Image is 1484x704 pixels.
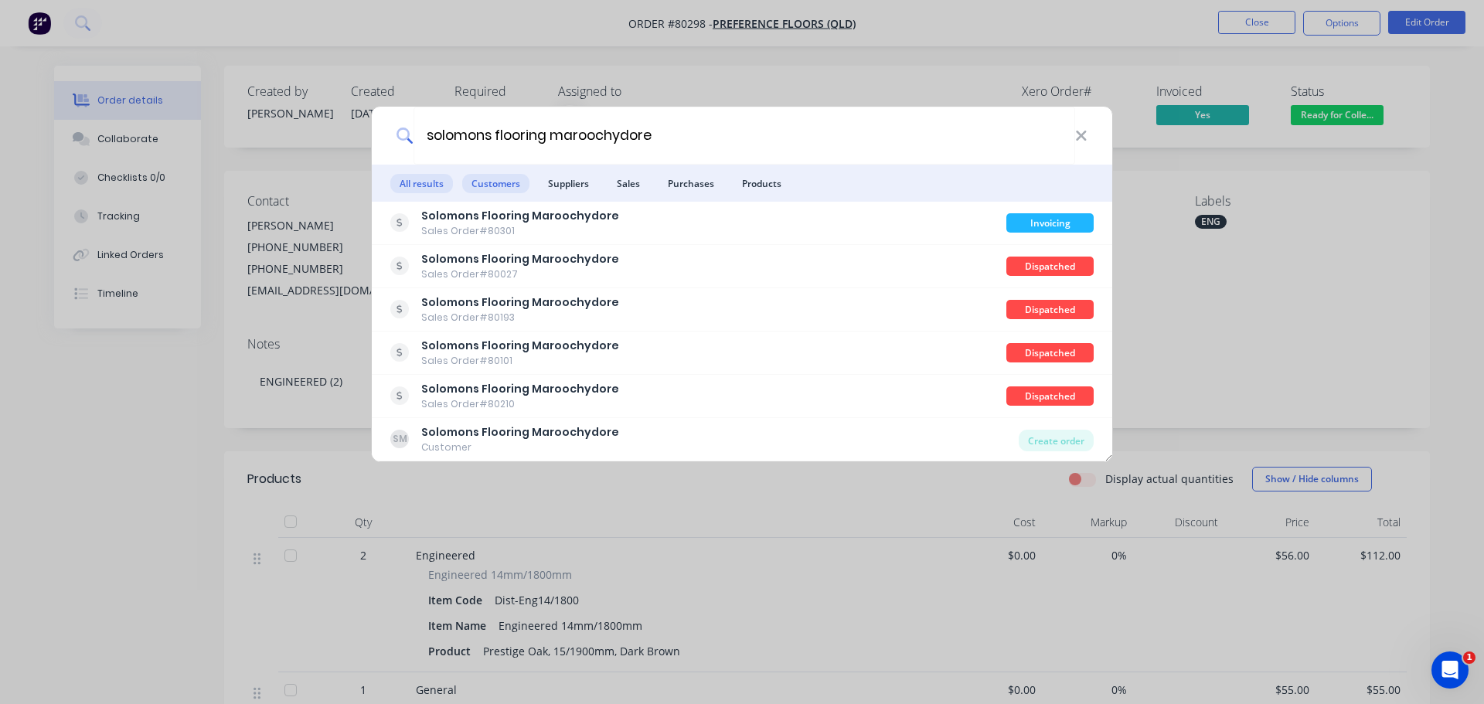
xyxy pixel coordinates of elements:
span: Sales [608,174,649,193]
div: SM [390,430,409,448]
b: Solomons Flooring Maroochydore [421,294,619,310]
div: Sales Order #80101 [421,354,619,368]
span: All results [390,174,453,193]
div: Dispatched [1006,300,1094,319]
iframe: Intercom live chat [1431,651,1469,689]
div: Customer [421,440,619,454]
b: Solomons Flooring Maroochydore [421,338,619,353]
div: Dispatched [1006,343,1094,362]
div: Sales Order #80301 [421,224,619,238]
div: Dispatched [1006,257,1094,276]
b: Solomons Flooring Maroochydore [421,424,619,440]
span: 1 [1463,651,1475,664]
span: Products [733,174,791,193]
span: Purchases [659,174,723,193]
div: Sales Order #80193 [421,311,619,325]
input: Start typing a customer or supplier name to create a new order... [414,107,1075,165]
div: Sales Order #80210 [421,397,619,411]
b: Solomons Flooring Maroochydore [421,381,619,396]
span: Suppliers [539,174,598,193]
b: Solomons Flooring Maroochydore [421,208,619,223]
div: Create order [1019,430,1094,451]
b: Solomons Flooring Maroochydore [421,251,619,267]
span: Customers [462,174,529,193]
div: Dispatched [1006,386,1094,406]
div: Sales Order #80027 [421,267,619,281]
div: Invoicing [1006,213,1094,233]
